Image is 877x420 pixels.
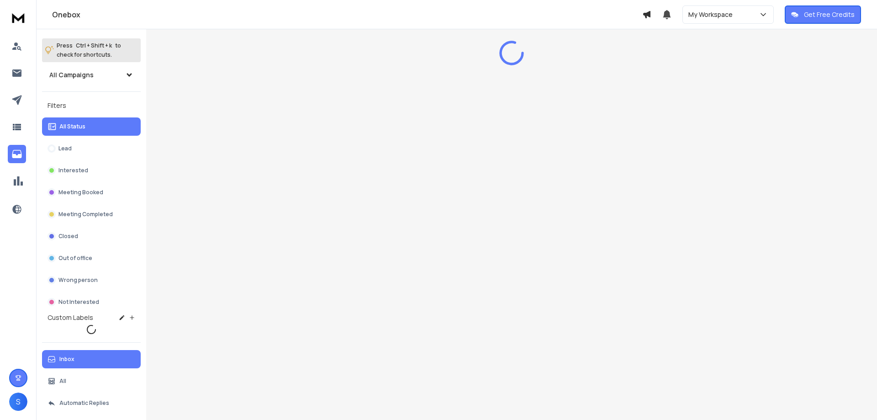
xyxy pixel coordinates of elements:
p: Closed [58,233,78,240]
button: S [9,393,27,411]
p: All Status [59,123,85,130]
button: All Status [42,117,141,136]
p: Not Interested [58,298,99,306]
p: Interested [58,167,88,174]
p: Press to check for shortcuts. [57,41,121,59]
p: Meeting Booked [58,189,103,196]
button: Get Free Credits [785,5,861,24]
h3: Custom Labels [48,313,93,322]
h1: All Campaigns [49,70,94,80]
p: Get Free Credits [804,10,855,19]
p: Meeting Completed [58,211,113,218]
button: Lead [42,139,141,158]
span: Ctrl + Shift + k [74,40,113,51]
button: All Campaigns [42,66,141,84]
p: Lead [58,145,72,152]
p: Inbox [59,356,74,363]
p: Wrong person [58,276,98,284]
button: Interested [42,161,141,180]
h3: Filters [42,99,141,112]
button: Closed [42,227,141,245]
img: logo [9,9,27,26]
button: Inbox [42,350,141,368]
button: Meeting Completed [42,205,141,223]
button: Out of office [42,249,141,267]
p: Automatic Replies [59,399,109,407]
p: My Workspace [688,10,736,19]
button: Not Interested [42,293,141,311]
h1: Onebox [52,9,642,20]
button: Automatic Replies [42,394,141,412]
p: All [59,377,66,385]
button: Wrong person [42,271,141,289]
p: Out of office [58,255,92,262]
button: Meeting Booked [42,183,141,202]
button: All [42,372,141,390]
